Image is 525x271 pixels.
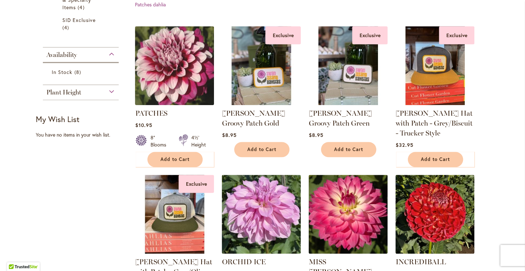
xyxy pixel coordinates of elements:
[135,100,214,106] a: Patches
[309,109,372,127] a: [PERSON_NAME] Groovy Patch Green
[191,134,205,148] div: 4½' Height
[5,246,25,266] iframe: Launch Accessibility Center
[135,175,214,254] img: SID Patch Trucker Hat
[135,248,214,255] a: SID Patch Trucker Hat Exclusive
[147,152,203,167] button: Add to Cart
[46,88,81,96] span: Plant Height
[421,156,450,162] span: Add to Cart
[234,142,289,157] button: Add to Cart
[222,175,301,254] img: ORCHID ICE
[222,100,301,106] a: SID Grafletics Groovy Patch Gold Exclusive
[309,175,388,254] img: MISS DELILAH
[309,26,388,105] img: SID Grafletics Groovy Patch Green
[46,51,77,59] span: Availability
[78,4,86,11] span: 4
[247,146,276,152] span: Add to Cart
[265,26,301,44] div: Exclusive
[395,142,413,148] span: $32.95
[309,132,323,138] span: $8.95
[62,24,71,31] span: 4
[62,17,96,23] span: SID Exclusive
[395,248,474,255] a: Incrediball
[135,109,167,117] a: PATCHES
[36,131,130,138] div: You have no items in your wish list.
[222,258,265,266] a: ORCHID ICE
[135,122,152,128] span: $10.95
[321,142,376,157] button: Add to Cart
[439,26,474,44] div: Exclusive
[352,26,388,44] div: Exclusive
[222,26,301,105] img: SID Grafletics Groovy Patch Gold
[62,16,101,31] a: SID Exclusive
[309,248,388,255] a: MISS DELILAH
[395,258,446,266] a: INCREDIBALL
[52,69,72,75] span: In Stock
[395,100,474,106] a: SID Patch Trucker Hat Exclusive
[395,109,472,137] a: [PERSON_NAME] Hat with Patch - Grey/Biscuit - Trucker Style
[52,68,112,76] a: In Stock 8
[36,114,79,124] strong: My Wish List
[150,134,170,148] div: 8" Blooms
[160,156,190,162] span: Add to Cart
[408,152,463,167] button: Add to Cart
[179,175,214,193] div: Exclusive
[395,26,474,105] img: SID Patch Trucker Hat
[135,26,214,105] img: Patches
[334,146,363,152] span: Add to Cart
[309,100,388,106] a: SID Grafletics Groovy Patch Green Exclusive
[74,68,83,76] span: 8
[135,1,165,8] a: Patches dahlia
[222,248,301,255] a: ORCHID ICE
[222,109,285,127] a: [PERSON_NAME] Groovy Patch Gold
[395,175,474,254] img: Incrediball
[222,132,236,138] span: $8.95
